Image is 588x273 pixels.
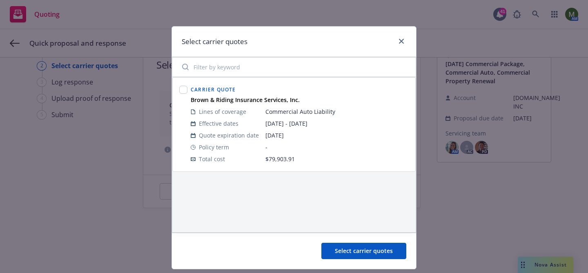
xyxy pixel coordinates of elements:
span: Select carrier quotes [335,247,393,255]
input: Filter by keyword [177,59,411,75]
h1: Select carrier quotes [182,36,247,47]
button: Select carrier quotes [321,243,406,259]
span: Policy term [199,143,229,151]
span: Total cost [199,155,225,163]
span: - [265,143,409,151]
strong: Brown & Riding Insurance Services, Inc. [191,96,300,104]
span: [DATE] - [DATE] [265,119,409,128]
span: Quote expiration date [199,131,259,140]
span: Carrier Quote [191,86,236,93]
span: Lines of coverage [199,107,246,116]
span: [DATE] [265,131,409,140]
span: $79,903.91 [265,155,295,163]
span: Effective dates [199,119,238,128]
a: close [396,36,406,46]
span: Commercial Auto Liability [265,107,409,116]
